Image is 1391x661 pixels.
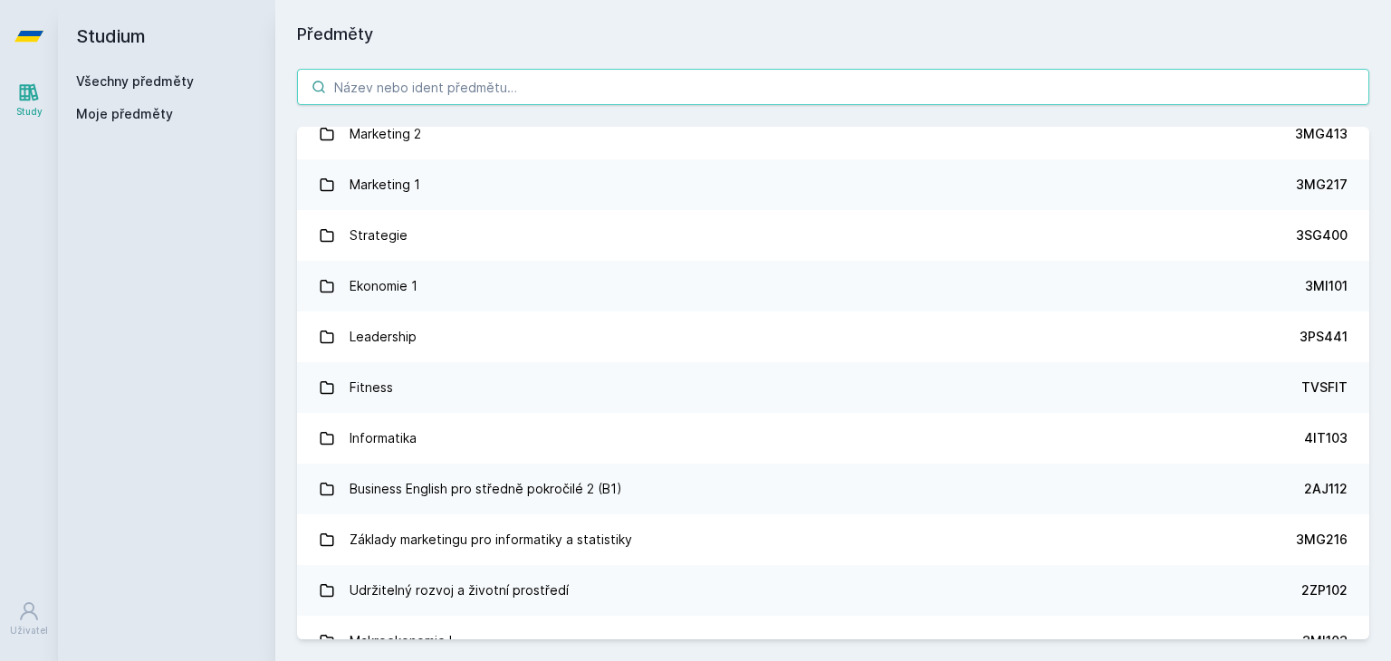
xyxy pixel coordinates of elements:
[297,109,1369,159] a: Marketing 2 3MG413
[1302,632,1348,650] div: 3MI103
[76,73,194,89] a: Všechny předměty
[297,69,1369,105] input: Název nebo ident předmětu…
[1295,125,1348,143] div: 3MG413
[350,623,452,659] div: Makroekonomie I
[1296,226,1348,244] div: 3SG400
[76,105,173,123] span: Moje předměty
[350,268,417,304] div: Ekonomie 1
[1300,328,1348,346] div: 3PS441
[350,471,622,507] div: Business English pro středně pokročilé 2 (B1)
[350,167,420,203] div: Marketing 1
[4,591,54,647] a: Uživatel
[1304,429,1348,447] div: 4IT103
[297,210,1369,261] a: Strategie 3SG400
[350,319,417,355] div: Leadership
[350,116,421,152] div: Marketing 2
[4,72,54,128] a: Study
[350,369,393,406] div: Fitness
[1301,378,1348,397] div: TVSFIT
[350,572,569,608] div: Udržitelný rozvoj a životní prostředí
[1296,531,1348,549] div: 3MG216
[350,522,632,558] div: Základy marketingu pro informatiky a statistiky
[297,514,1369,565] a: Základy marketingu pro informatiky a statistiky 3MG216
[297,159,1369,210] a: Marketing 1 3MG217
[10,624,48,637] div: Uživatel
[297,413,1369,464] a: Informatika 4IT103
[297,261,1369,311] a: Ekonomie 1 3MI101
[1301,581,1348,599] div: 2ZP102
[297,311,1369,362] a: Leadership 3PS441
[350,420,417,456] div: Informatika
[297,362,1369,413] a: Fitness TVSFIT
[1296,176,1348,194] div: 3MG217
[350,217,408,254] div: Strategie
[297,565,1369,616] a: Udržitelný rozvoj a životní prostředí 2ZP102
[16,105,43,119] div: Study
[1305,277,1348,295] div: 3MI101
[297,464,1369,514] a: Business English pro středně pokročilé 2 (B1) 2AJ112
[1304,480,1348,498] div: 2AJ112
[297,22,1369,47] h1: Předměty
